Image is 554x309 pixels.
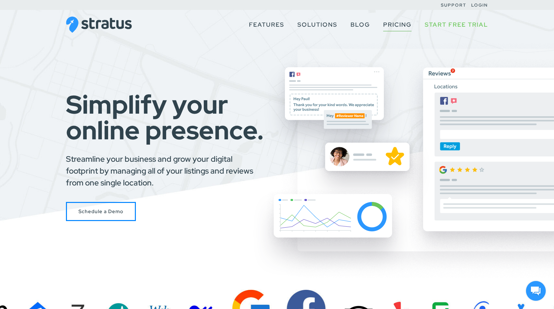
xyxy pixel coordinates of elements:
nav: Primary [242,10,488,40]
a: Pricing [383,18,412,31]
img: Stratus [66,16,132,33]
a: Solutions [297,18,337,31]
a: Features [249,18,284,31]
p: Streamline your business and grow your digital footprint by managing all of your listings and rev... [66,153,256,189]
a: Schedule a Stratus Demo with Us [66,202,136,221]
a: Support [441,2,466,8]
a: Login [471,2,488,8]
h1: Simplify your online presence. [66,92,277,143]
a: Blog [351,18,370,31]
a: Start Free Trial [425,18,488,31]
iframe: HelpCrunch [524,279,547,302]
